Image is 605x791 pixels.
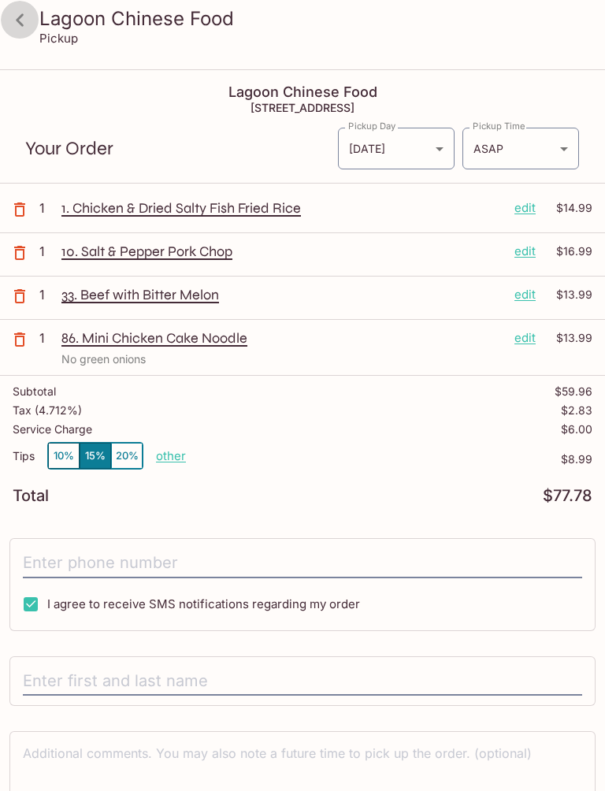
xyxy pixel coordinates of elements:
[338,128,455,169] div: [DATE]
[25,141,337,156] p: Your Order
[561,404,592,417] p: $2.83
[13,423,92,436] p: Service Charge
[514,199,536,217] p: edit
[39,329,55,347] p: 1
[39,199,55,217] p: 1
[39,6,592,31] h3: Lagoon Chinese Food
[473,120,525,132] label: Pickup Time
[545,329,592,347] p: $13.99
[61,243,502,260] p: 10. Salt & Pepper Pork Chop
[80,443,111,469] button: 15%
[61,286,502,303] p: 33. Beef with Bitter Melon
[47,596,360,611] span: I agree to receive SMS notifications regarding my order
[61,199,502,217] p: 1. Chicken & Dried Salty Fish Fried Rice
[39,286,55,303] p: 1
[545,199,592,217] p: $14.99
[462,128,579,169] div: ASAP
[514,286,536,303] p: edit
[514,329,536,347] p: edit
[61,353,592,366] p: No green onions
[13,488,49,503] p: Total
[545,286,592,303] p: $13.99
[23,548,582,578] input: Enter phone number
[39,31,78,46] p: Pickup
[111,443,143,469] button: 20%
[13,385,56,398] p: Subtotal
[13,404,82,417] p: Tax ( 4.712% )
[13,450,35,462] p: Tips
[156,448,186,463] button: other
[23,667,582,696] input: Enter first and last name
[348,120,395,132] label: Pickup Day
[48,443,80,469] button: 10%
[514,243,536,260] p: edit
[543,488,592,503] p: $77.78
[186,453,592,466] p: $8.99
[561,423,592,436] p: $6.00
[39,243,55,260] p: 1
[61,329,502,347] p: 86. Mini Chicken Cake Noodle
[555,385,592,398] p: $59.96
[545,243,592,260] p: $16.99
